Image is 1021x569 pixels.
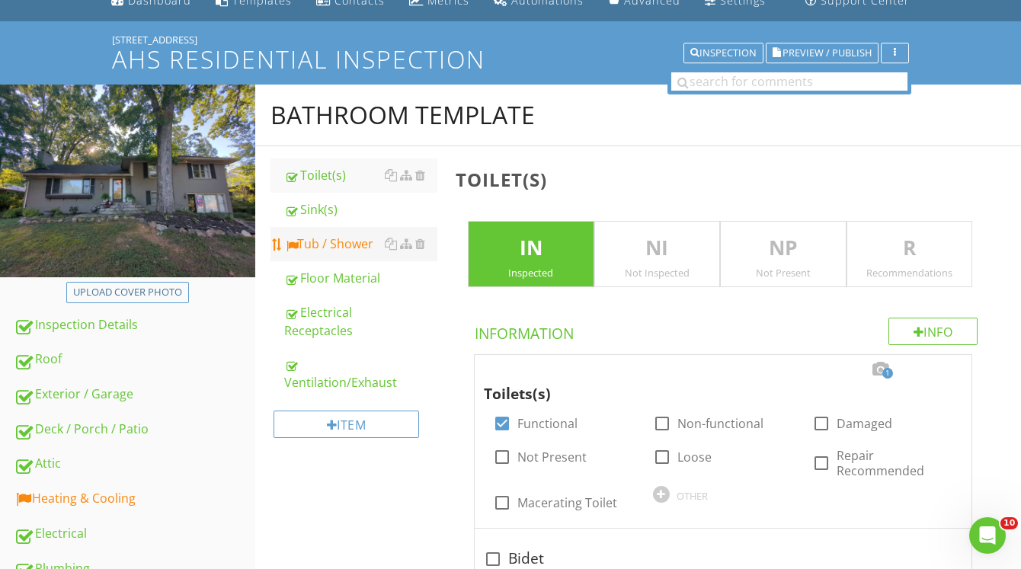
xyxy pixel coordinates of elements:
div: Toilets(s) [484,361,938,405]
div: Attic [14,454,255,474]
div: Not Present [721,267,845,279]
div: Recommendations [847,267,971,279]
p: R [847,233,971,264]
div: Floor Material [284,269,437,287]
div: OTHER [677,490,708,502]
span: 10 [1000,517,1018,529]
p: IN [469,233,593,264]
div: [STREET_ADDRESS] [112,34,909,46]
h1: AHS Residential Inspection [112,46,909,72]
label: Loose [677,449,712,465]
div: Tub / Shower [284,235,437,253]
div: Inspection Details [14,315,255,335]
iframe: Intercom live chat [969,517,1006,554]
p: NI [595,233,719,264]
a: Preview / Publish [766,45,879,59]
div: Bathroom Template [270,100,535,130]
label: Functional [517,416,578,431]
div: Not Inspected [595,267,719,279]
div: Inspection [690,48,757,59]
label: Repair Recommended [837,448,953,478]
label: Damaged [837,416,892,431]
input: search for comments [671,72,907,91]
div: Heating & Cooling [14,489,255,509]
h4: Information [475,318,978,344]
p: NP [721,233,845,264]
a: Inspection [683,45,763,59]
label: Non-functional [677,416,763,431]
div: Electrical Receptacles [284,303,437,340]
div: Ventilation/Exhaust [284,355,437,392]
div: Item [274,411,419,438]
div: Info [888,318,978,345]
button: Inspection [683,43,763,64]
button: Preview / Publish [766,43,879,64]
button: Upload cover photo [66,282,189,303]
div: Upload cover photo [73,285,182,300]
label: Macerating Toilet [517,495,617,510]
div: Roof [14,350,255,369]
h3: Toilet(s) [456,169,997,190]
label: Not Present [517,449,587,465]
span: 1 [882,368,893,379]
div: Inspected [469,267,593,279]
div: Exterior / Garage [14,385,255,404]
div: Sink(s) [284,200,437,219]
div: Electrical [14,524,255,544]
span: Preview / Publish [783,48,872,58]
div: Toilet(s) [284,166,437,184]
div: Deck / Porch / Patio [14,420,255,440]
